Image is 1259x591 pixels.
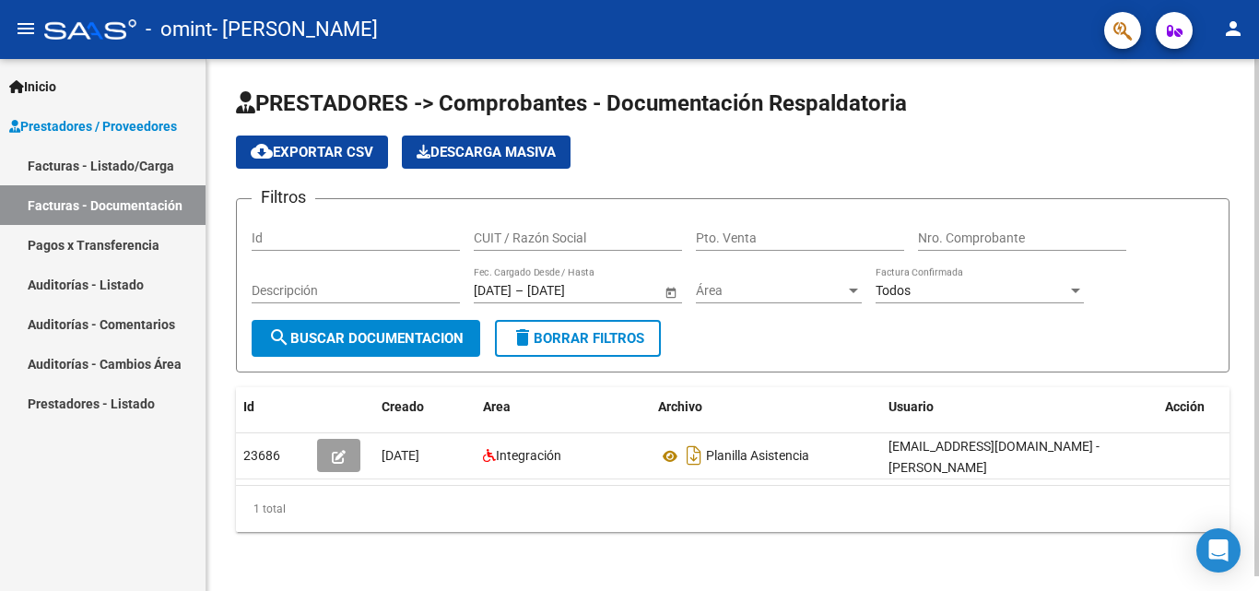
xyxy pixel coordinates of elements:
span: Buscar Documentacion [268,330,464,347]
button: Buscar Documentacion [252,320,480,357]
span: - [PERSON_NAME] [212,9,378,50]
button: Open calendar [661,282,680,301]
div: Open Intercom Messenger [1196,528,1241,573]
button: Borrar Filtros [495,320,661,357]
button: Exportar CSV [236,136,388,169]
app-download-masive: Descarga masiva de comprobantes (adjuntos) [402,136,571,169]
span: Prestadores / Proveedores [9,116,177,136]
mat-icon: search [268,326,290,349]
span: - omint [146,9,212,50]
span: Acción [1165,399,1205,414]
span: Integración [496,448,561,463]
input: Fecha inicio [474,283,512,299]
span: [EMAIL_ADDRESS][DOMAIN_NAME] - [PERSON_NAME] [888,439,1100,475]
span: 23686 [243,448,280,463]
span: Usuario [888,399,934,414]
h3: Filtros [252,184,315,210]
input: Fecha fin [527,283,618,299]
datatable-header-cell: Acción [1158,387,1250,427]
span: Archivo [658,399,702,414]
datatable-header-cell: Id [236,387,310,427]
span: Id [243,399,254,414]
span: Borrar Filtros [512,330,644,347]
span: Area [483,399,511,414]
mat-icon: cloud_download [251,140,273,162]
datatable-header-cell: Area [476,387,651,427]
i: Descargar documento [682,441,706,470]
datatable-header-cell: Archivo [651,387,881,427]
span: Planilla Asistencia [706,449,809,464]
span: Inicio [9,77,56,97]
mat-icon: menu [15,18,37,40]
mat-icon: person [1222,18,1244,40]
span: Todos [876,283,911,298]
span: PRESTADORES -> Comprobantes - Documentación Respaldatoria [236,90,907,116]
div: 1 total [236,486,1230,532]
datatable-header-cell: Usuario [881,387,1158,427]
span: – [515,283,524,299]
span: [DATE] [382,448,419,463]
datatable-header-cell: Creado [374,387,476,427]
button: Descarga Masiva [402,136,571,169]
span: Creado [382,399,424,414]
span: Exportar CSV [251,144,373,160]
span: Descarga Masiva [417,144,556,160]
mat-icon: delete [512,326,534,349]
span: Área [696,283,845,299]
